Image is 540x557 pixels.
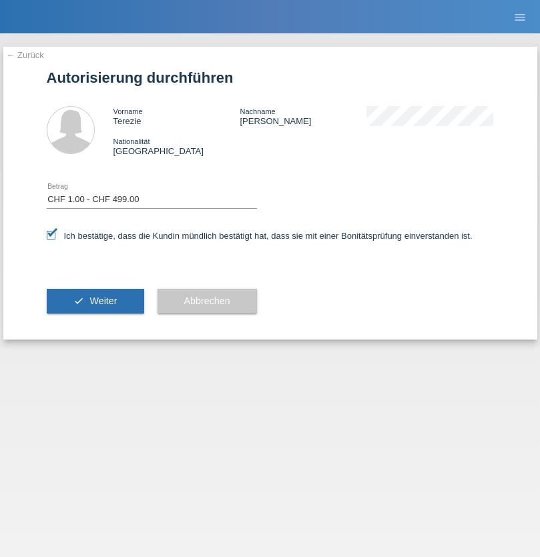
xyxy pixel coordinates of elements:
[47,289,144,314] button: check Weiter
[7,50,44,60] a: ← Zurück
[47,69,494,86] h1: Autorisierung durchführen
[240,106,366,126] div: [PERSON_NAME]
[184,296,230,306] span: Abbrechen
[113,107,143,115] span: Vorname
[73,296,84,306] i: check
[89,296,117,306] span: Weiter
[513,11,527,24] i: menu
[47,231,473,241] label: Ich bestätige, dass die Kundin mündlich bestätigt hat, dass sie mit einer Bonitätsprüfung einvers...
[158,289,257,314] button: Abbrechen
[240,107,275,115] span: Nachname
[113,136,240,156] div: [GEOGRAPHIC_DATA]
[507,13,533,21] a: menu
[113,137,150,145] span: Nationalität
[113,106,240,126] div: Terezie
